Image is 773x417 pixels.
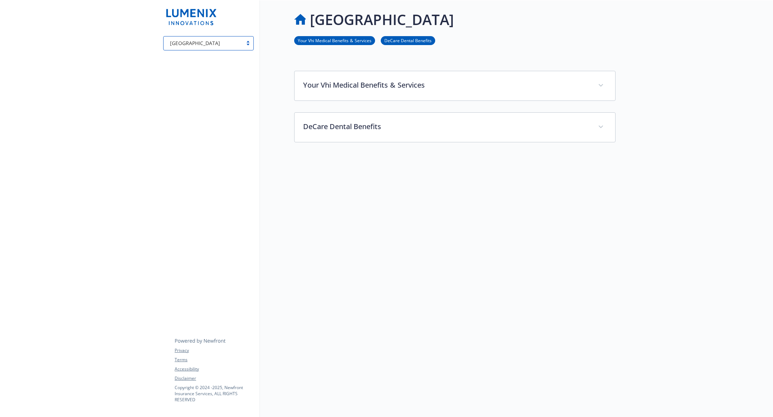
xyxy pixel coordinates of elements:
[175,347,253,354] a: Privacy
[381,37,435,44] a: DeCare Dental Benefits
[175,384,253,403] p: Copyright © 2024 - 2025 , Newfront Insurance Services, ALL RIGHTS RESERVED
[170,39,220,47] span: [GEOGRAPHIC_DATA]
[294,59,616,197] img: international page banner
[294,37,375,44] a: Your Vhi Medical Benefits & Services
[295,250,615,280] div: DeCare Dental Benefits
[175,357,253,363] a: Terms
[303,259,589,270] p: DeCare Dental Benefits
[303,217,589,228] p: Your Vhi Medical Benefits & Services
[295,209,615,238] div: Your Vhi Medical Benefits & Services
[175,375,253,382] a: Disclaimer
[175,366,253,372] a: Accessibility
[167,39,239,47] span: [GEOGRAPHIC_DATA]
[310,9,454,30] h1: [GEOGRAPHIC_DATA]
